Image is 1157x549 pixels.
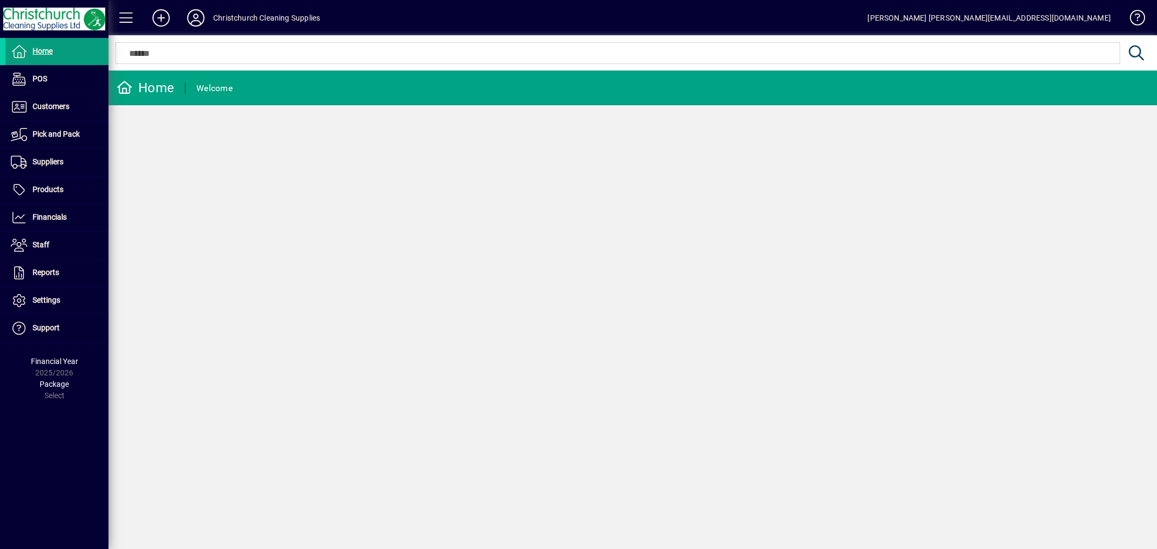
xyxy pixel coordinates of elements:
[5,176,108,203] a: Products
[117,79,174,97] div: Home
[5,149,108,176] a: Suppliers
[5,232,108,259] a: Staff
[196,80,233,97] div: Welcome
[5,259,108,286] a: Reports
[5,315,108,342] a: Support
[33,240,49,249] span: Staff
[33,296,60,304] span: Settings
[33,74,47,83] span: POS
[33,213,67,221] span: Financials
[5,66,108,93] a: POS
[33,323,60,332] span: Support
[33,47,53,55] span: Home
[5,287,108,314] a: Settings
[213,9,320,27] div: Christchurch Cleaning Supplies
[178,8,213,28] button: Profile
[1122,2,1143,37] a: Knowledge Base
[33,185,63,194] span: Products
[40,380,69,388] span: Package
[33,130,80,138] span: Pick and Pack
[33,268,59,277] span: Reports
[5,204,108,231] a: Financials
[33,157,63,166] span: Suppliers
[867,9,1111,27] div: [PERSON_NAME] [PERSON_NAME][EMAIL_ADDRESS][DOMAIN_NAME]
[33,102,69,111] span: Customers
[5,93,108,120] a: Customers
[144,8,178,28] button: Add
[5,121,108,148] a: Pick and Pack
[31,357,78,366] span: Financial Year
